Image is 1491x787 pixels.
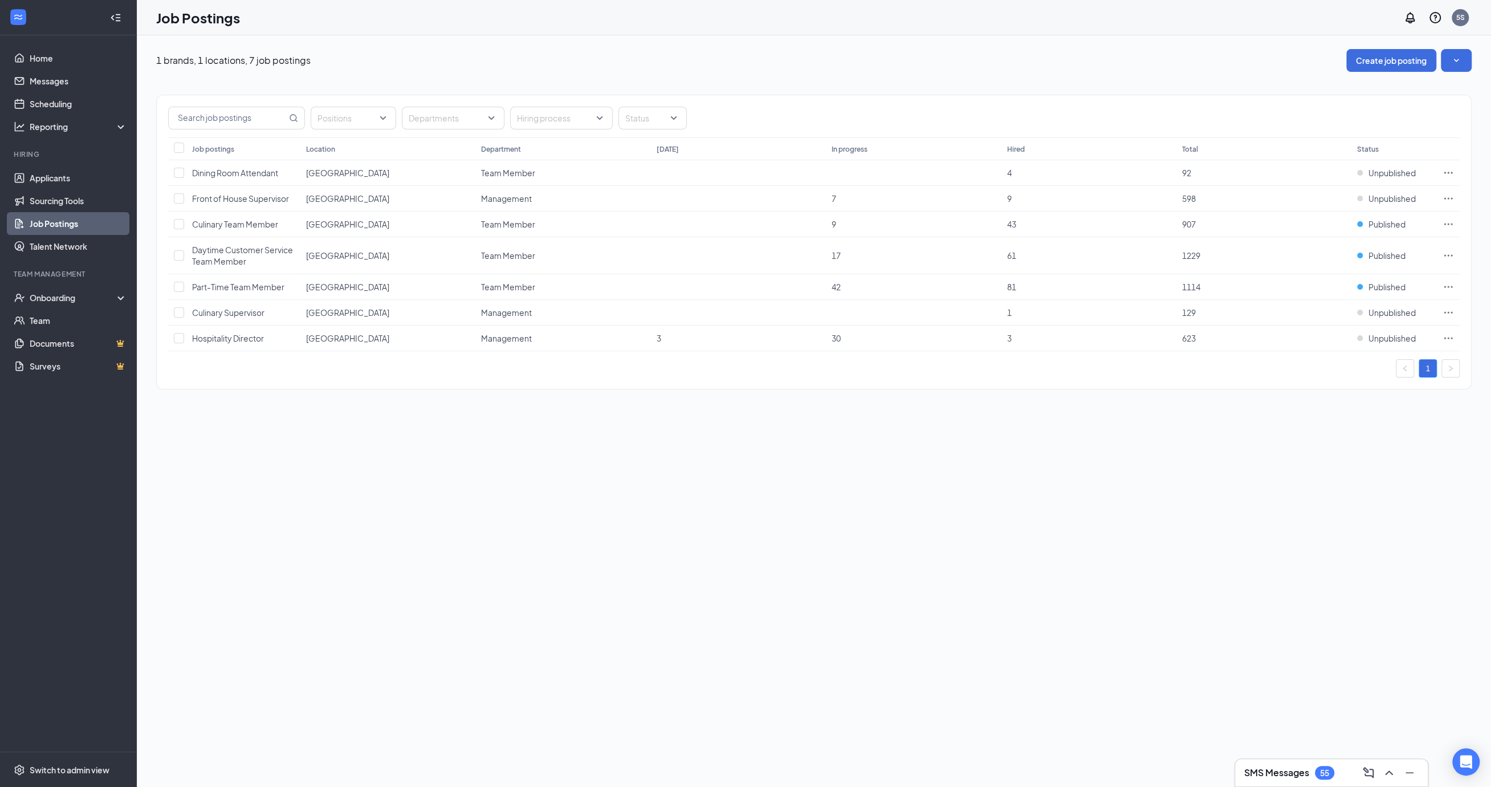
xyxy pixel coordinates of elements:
[306,219,389,229] span: [GEOGRAPHIC_DATA]
[1443,307,1454,318] svg: Ellipses
[30,189,127,212] a: Sourcing Tools
[14,764,25,776] svg: Settings
[1362,766,1375,780] svg: ComposeMessage
[1443,332,1454,344] svg: Ellipses
[475,326,650,351] td: Management
[30,47,127,70] a: Home
[1182,333,1196,343] span: 623
[156,8,240,27] h1: Job Postings
[192,307,264,318] span: Culinary Supervisor
[1441,49,1472,72] button: SmallChevronDown
[1368,167,1416,179] span: Unpublished
[30,235,127,258] a: Talent Network
[475,237,650,274] td: Team Member
[110,12,121,23] svg: Collapse
[481,333,532,343] span: Management
[300,212,475,237] td: Carlisle
[481,250,535,261] span: Team Member
[1182,219,1196,229] span: 907
[300,186,475,212] td: Carlisle
[1182,282,1200,292] span: 1114
[306,250,389,261] span: [GEOGRAPHIC_DATA]
[475,274,650,300] td: Team Member
[1346,49,1436,72] button: Create job posting
[192,282,284,292] span: Part-Time Team Member
[832,219,836,229] span: 9
[1451,55,1462,66] svg: SmallChevronDown
[192,193,289,204] span: Front of House Supervisor
[475,160,650,186] td: Team Member
[1403,766,1416,780] svg: Minimize
[1007,219,1016,229] span: 43
[192,144,234,154] div: Job postings
[306,307,389,318] span: [GEOGRAPHIC_DATA]
[832,193,836,204] span: 7
[1447,365,1454,372] span: right
[481,307,532,318] span: Management
[1368,218,1406,230] span: Published
[1359,764,1378,782] button: ComposeMessage
[300,300,475,326] td: Carlisle
[1007,193,1011,204] span: 9
[481,219,535,229] span: Team Member
[300,237,475,274] td: Carlisle
[1007,168,1011,178] span: 4
[475,212,650,237] td: Team Member
[1007,250,1016,261] span: 61
[1368,307,1416,318] span: Unpublished
[1441,359,1460,378] li: Next Page
[832,250,841,261] span: 17
[475,300,650,326] td: Management
[14,121,25,132] svg: Analysis
[30,292,117,303] div: Onboarding
[1443,167,1454,179] svg: Ellipses
[1007,307,1011,318] span: 1
[30,332,127,355] a: DocumentsCrown
[30,121,128,132] div: Reporting
[192,219,278,229] span: Culinary Team Member
[1403,11,1417,25] svg: Notifications
[289,113,298,123] svg: MagnifyingGlass
[300,160,475,186] td: Carlisle
[30,355,127,378] a: SurveysCrown
[1001,137,1176,160] th: Hired
[169,107,287,129] input: Search job postings
[1441,359,1460,378] button: right
[306,282,389,292] span: [GEOGRAPHIC_DATA]
[30,92,127,115] a: Scheduling
[306,168,389,178] span: [GEOGRAPHIC_DATA]
[651,137,826,160] th: [DATE]
[1368,332,1416,344] span: Unpublished
[1428,11,1442,25] svg: QuestionInfo
[1351,137,1437,160] th: Status
[30,309,127,332] a: Team
[156,54,311,67] p: 1 brands, 1 locations, 7 job postings
[1176,137,1351,160] th: Total
[306,333,389,343] span: [GEOGRAPHIC_DATA]
[300,326,475,351] td: Carlisle
[306,144,335,154] div: Location
[1396,359,1414,378] button: left
[1182,307,1196,318] span: 129
[1400,764,1419,782] button: Minimize
[1368,281,1406,293] span: Published
[1182,250,1200,261] span: 1229
[832,282,841,292] span: 42
[481,168,535,178] span: Team Member
[481,282,535,292] span: Team Member
[657,333,661,343] span: 3
[192,168,278,178] span: Dining Room Attendant
[1419,360,1436,377] a: 1
[1443,193,1454,204] svg: Ellipses
[192,245,293,266] span: Daytime Customer Service Team Member
[826,137,1001,160] th: In progress
[1244,766,1309,779] h3: SMS Messages
[1182,193,1196,204] span: 598
[14,269,125,279] div: Team Management
[300,274,475,300] td: Carlisle
[1382,766,1396,780] svg: ChevronUp
[1182,168,1191,178] span: 92
[1402,365,1408,372] span: left
[13,11,24,23] svg: WorkstreamLogo
[475,186,650,212] td: Management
